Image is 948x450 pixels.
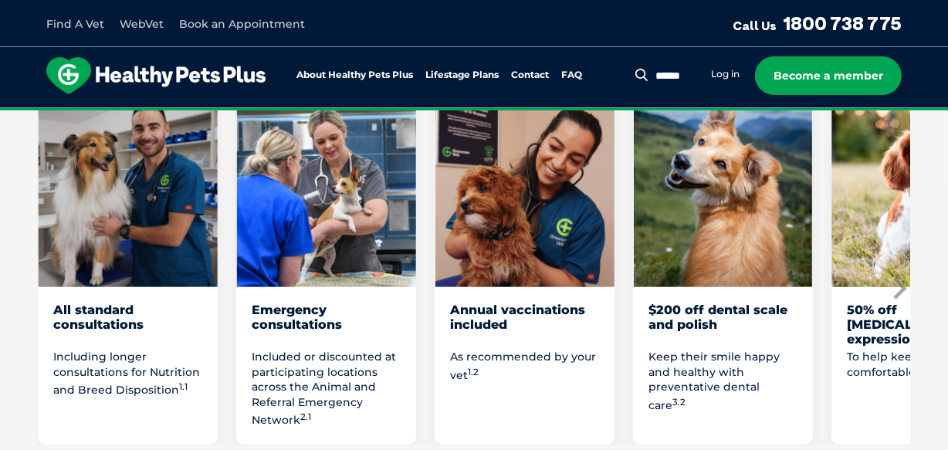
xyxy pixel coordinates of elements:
[300,411,311,422] sup: 2.1
[632,67,652,83] button: Search
[711,68,740,80] a: Log in
[468,367,479,377] sup: 1.2
[236,94,416,445] li: 2 of 8
[179,381,188,392] sup: 1.1
[450,303,599,347] div: Annual vaccinations included
[648,303,797,347] div: $200 off dental scale and polish
[186,108,763,122] span: Proactive, preventative wellness program designed to keep your pet healthier and happier for longer
[53,303,202,347] div: All standard consultations
[561,70,582,80] a: FAQ
[733,12,902,35] a: Call Us1800 738 775
[46,57,266,94] img: hpp-logo
[733,18,777,33] span: Call Us
[120,17,164,31] a: WebVet
[511,70,549,80] a: Contact
[755,56,902,95] a: Become a member
[179,17,305,31] a: Book an Appointment
[633,94,813,445] li: 4 of 8
[296,70,413,80] a: About Healthy Pets Plus
[425,70,499,80] a: Lifestage Plans
[46,17,104,31] a: Find A Vet
[450,350,599,384] p: As recommended by your vet
[887,277,910,300] button: Next slide
[38,94,218,445] li: 1 of 8
[672,397,686,408] sup: 3.2
[648,350,797,414] p: Keep their smile happy and healthy with preventative dental care
[53,350,202,398] p: Including longer consultations for Nutrition and Breed Disposition
[252,303,401,347] div: Emergency consultations
[435,94,615,445] li: 3 of 8
[252,350,401,429] p: Included or discounted at participating locations across the Animal and Referral Emergency Network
